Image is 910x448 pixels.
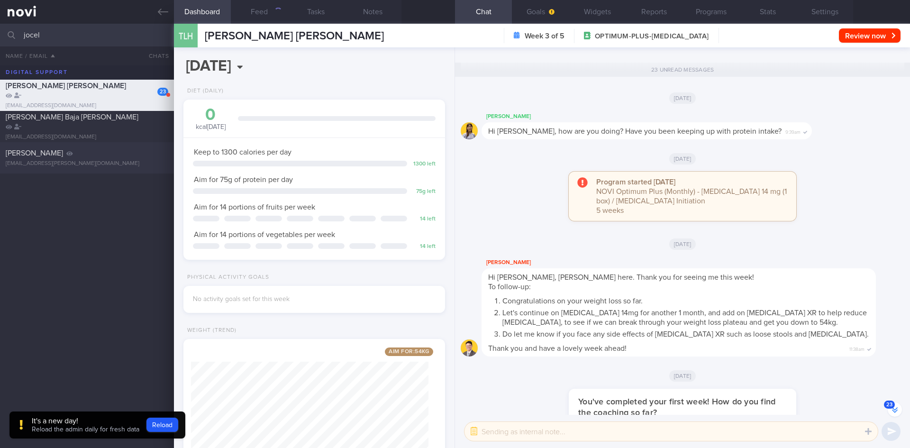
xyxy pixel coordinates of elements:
[183,274,269,281] div: Physical Activity Goals
[157,88,168,96] div: 23
[669,92,696,104] span: [DATE]
[6,160,168,167] div: [EMAIL_ADDRESS][PERSON_NAME][DOMAIN_NAME]
[669,238,696,250] span: [DATE]
[849,344,864,353] span: 11:38am
[6,149,63,157] span: [PERSON_NAME]
[412,161,436,168] div: 1300 left
[194,231,335,238] span: Aim for 14 portions of vegetables per week
[146,418,178,432] button: Reload
[194,148,291,156] span: Keep to 1300 calories per day
[596,178,675,186] strong: Program started [DATE]
[412,188,436,195] div: 75 g left
[525,31,564,41] strong: Week 3 of 5
[6,113,138,121] span: [PERSON_NAME] Baja [PERSON_NAME]
[488,345,627,352] span: Thank you and have a lovely week ahead!
[6,102,168,110] div: [EMAIL_ADDRESS][DOMAIN_NAME]
[193,107,228,123] div: 0
[488,128,782,135] span: Hi [PERSON_NAME], how are you doing? Have you been keeping up with protein intake?
[193,295,436,304] div: No activity goals set for this week
[669,153,696,165] span: [DATE]
[194,203,315,211] span: Aim for 14 portions of fruits per week
[482,257,904,268] div: [PERSON_NAME]
[839,28,901,43] button: Review now
[596,207,624,214] span: 5 weeks
[785,127,801,136] span: 9:39am
[595,32,709,41] span: OPTIMUM-PLUS-[MEDICAL_DATA]
[194,176,293,183] span: Aim for 75g of protein per day
[32,416,139,426] div: It's a new day!
[488,283,531,291] span: To follow-up:
[183,88,224,95] div: Diet (Daily)
[502,294,869,306] li: Congratulations on your weight loss so far.
[669,370,696,382] span: [DATE]
[888,402,902,417] button: 23
[578,397,787,418] div: You've completed your first week! How do you find the coaching so far?
[205,30,384,42] span: [PERSON_NAME] [PERSON_NAME]
[6,82,126,90] span: [PERSON_NAME] [PERSON_NAME]
[488,274,754,281] span: Hi [PERSON_NAME], [PERSON_NAME] here. Thank you for seeing me this week!
[385,347,433,356] span: Aim for: 54 kg
[884,401,895,409] span: 23
[482,111,840,122] div: [PERSON_NAME]
[502,306,869,327] li: Let's continue on [MEDICAL_DATA] 14mg for another 1 month, and add on [MEDICAL_DATA] XR to help r...
[32,426,139,433] span: Reload the admin daily for fresh data
[596,188,787,205] span: NOVI Optimum Plus (Monthly) - [MEDICAL_DATA] 14 mg (1 box) / [MEDICAL_DATA] Initiation
[6,134,168,141] div: [EMAIL_ADDRESS][DOMAIN_NAME]
[136,46,174,65] button: Chats
[502,327,869,339] li: Do let me know if you face any side effects of [MEDICAL_DATA] XR such as loose stools and [MEDICA...
[193,107,228,132] div: kcal [DATE]
[412,216,436,223] div: 14 left
[412,243,436,250] div: 14 left
[172,18,200,55] div: TLH
[183,327,237,334] div: Weight (Trend)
